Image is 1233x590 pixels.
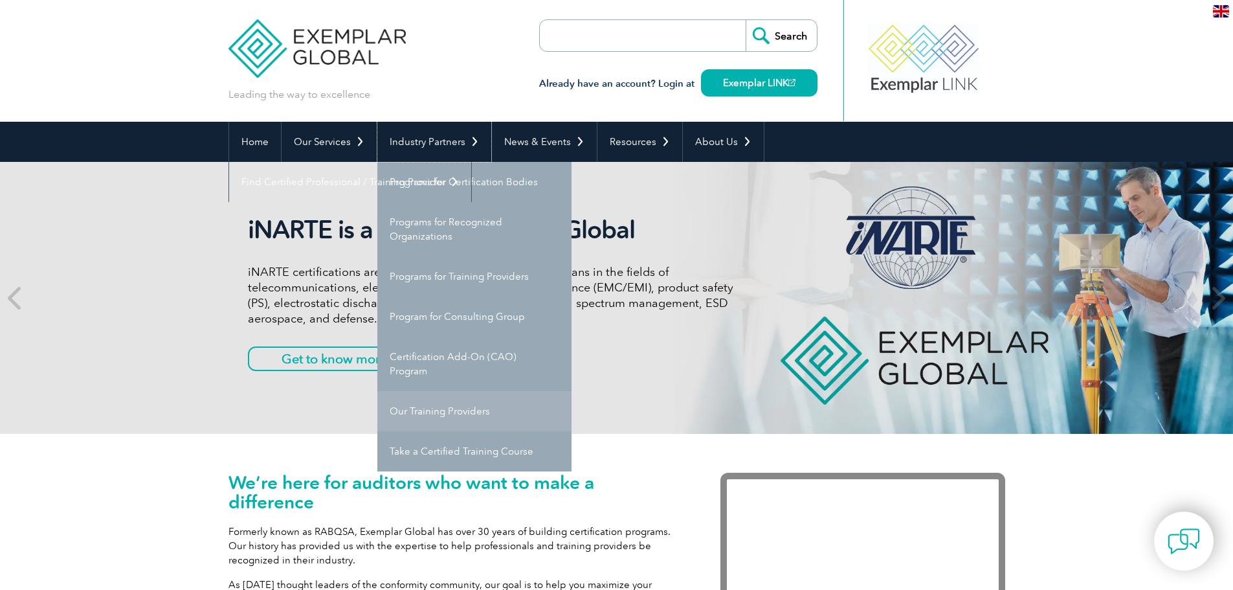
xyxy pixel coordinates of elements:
a: Program for Consulting Group [377,297,572,337]
a: Resources [597,122,682,162]
img: contact-chat.png [1168,525,1200,558]
a: Programs for Training Providers [377,256,572,297]
a: Take a Certified Training Course [377,431,572,471]
img: open_square.png [788,79,795,86]
a: Get to know more about iNARTE [248,346,507,371]
a: Find Certified Professional / Training Provider [229,162,471,202]
a: Home [229,122,281,162]
a: Our Services [282,122,377,162]
a: Certification Add-On (CAO) Program [377,337,572,391]
h1: We’re here for auditors who want to make a difference [228,473,682,512]
h2: iNARTE is a Part of Exemplar Global [248,215,733,245]
a: Industry Partners [377,122,491,162]
h3: Already have an account? Login at [539,76,817,92]
a: Programs for Certification Bodies [377,162,572,202]
a: Programs for Recognized Organizations [377,202,572,256]
p: Formerly known as RABQSA, Exemplar Global has over 30 years of building certification programs. O... [228,525,682,567]
a: Exemplar LINK [701,69,817,96]
p: iNARTE certifications are for qualified engineers and technicians in the fields of telecommunicat... [248,264,733,326]
input: Search [746,20,817,51]
a: Our Training Providers [377,391,572,431]
a: About Us [683,122,764,162]
p: Leading the way to excellence [228,87,370,102]
img: en [1213,5,1229,17]
a: News & Events [492,122,597,162]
